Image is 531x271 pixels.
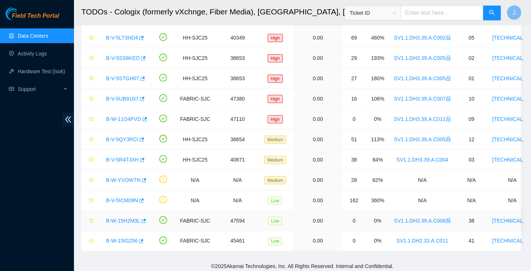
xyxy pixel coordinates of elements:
[268,34,283,42] span: High
[89,55,94,61] span: star
[455,68,488,89] td: 01
[366,150,390,170] td: 84%
[175,211,215,231] td: FABRIC-SJC
[159,196,167,204] span: exclamation-circle
[215,28,261,48] td: 40349
[268,197,282,205] span: Low
[455,190,488,211] td: N/A
[343,190,366,211] td: 162
[175,109,215,129] td: FABRIC-SJC
[9,87,14,92] span: read
[455,28,488,48] td: 05
[215,129,261,150] td: 38654
[455,150,488,170] td: 03
[455,89,488,109] td: 10
[89,96,94,102] span: star
[12,13,59,20] span: Field Tech Portal
[89,137,94,143] span: star
[293,28,343,48] td: 0.00
[62,113,74,126] span: double-left
[343,109,366,129] td: 0
[293,150,343,170] td: 0.00
[268,75,283,83] span: High
[159,54,167,61] span: check-circle
[366,129,390,150] td: 113%
[343,150,366,170] td: 38
[159,135,167,143] span: check-circle
[293,48,343,68] td: 0.00
[85,32,94,44] button: star
[343,89,366,109] td: 16
[175,89,215,109] td: FABRIC-SJC
[446,116,451,122] span: lock
[394,136,451,142] a: SV1.1.DH3.39.A.C005lock
[106,238,138,244] a: B-W-15IG256
[159,33,167,41] span: check-circle
[446,96,451,101] span: lock
[175,48,215,68] td: HH-SJC25
[85,72,94,84] button: star
[106,177,141,183] a: B-W-YVOWTN
[18,68,65,74] a: Hardware Test (isok)
[159,115,167,122] span: check-circle
[159,155,167,163] span: check-circle
[507,5,522,20] button: J
[366,211,390,231] td: 0%
[89,218,94,224] span: star
[268,237,282,245] span: Low
[6,7,37,20] img: Akamai Technologies
[175,190,215,211] td: N/A
[106,75,139,81] a: B-V-5STGH07
[215,89,261,109] td: 47380
[159,74,167,82] span: check-circle
[366,170,390,190] td: 62%
[106,218,140,224] a: B-W-15H2M3L
[446,218,451,223] span: lock
[455,211,488,231] td: 38
[293,89,343,109] td: 0.00
[489,10,495,17] span: search
[366,68,390,89] td: 180%
[215,68,261,89] td: 38653
[215,48,261,68] td: 38653
[89,177,94,183] span: star
[446,55,451,61] span: lock
[175,170,215,190] td: N/A
[394,55,451,61] a: SV1.1.DH3.39.A.C005lock
[175,68,215,89] td: HH-SJC25
[89,35,94,41] span: star
[85,52,94,64] button: star
[268,115,283,123] span: High
[175,231,215,251] td: FABRIC-SJC
[513,8,516,17] span: J
[455,170,488,190] td: N/A
[446,35,451,40] span: lock
[343,129,366,150] td: 51
[293,68,343,89] td: 0.00
[106,136,138,142] a: B-V-5QY3RCI
[175,28,215,48] td: HH-SJC25
[159,176,167,183] span: exclamation-circle
[268,54,283,62] span: High
[366,109,390,129] td: 0%
[293,211,343,231] td: 0.00
[343,68,366,89] td: 27
[394,218,451,224] a: SV1.1.DH3.39.A.C008lock
[293,190,343,211] td: 0.00
[397,238,449,244] a: SV1.1.DH2.33.A.C011
[85,154,94,166] button: star
[175,129,215,150] td: HH-SJC25
[85,93,94,105] button: star
[215,231,261,251] td: 45461
[106,157,139,163] a: B-V-5R4TJXH
[175,150,215,170] td: HH-SJC25
[446,76,451,81] span: lock
[264,156,286,164] span: Medium
[366,231,390,251] td: 0%
[106,116,141,122] a: B-W-11O4PVD
[85,113,94,125] button: star
[106,55,140,61] a: B-V-5SS8KEO
[293,129,343,150] td: 0.00
[159,216,167,224] span: check-circle
[215,211,261,231] td: 47594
